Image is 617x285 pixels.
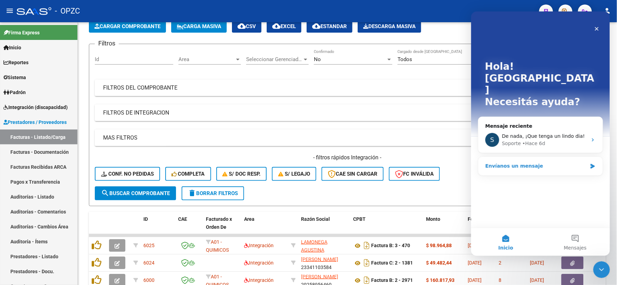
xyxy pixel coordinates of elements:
datatable-header-cell: Razón Social [298,212,350,242]
button: S/ Doc Resp. [216,167,267,181]
button: Estandar [307,20,352,33]
span: ID [143,216,148,222]
span: Integración [244,260,274,266]
span: Cargar Comprobante [94,23,160,30]
span: [DATE] [530,277,544,283]
span: CSV [237,23,256,30]
button: Buscar Comprobante [95,186,176,200]
h4: - filtros rápidos Integración - [95,154,600,161]
span: Integración (discapacidad) [3,103,68,111]
iframe: Intercom live chat [471,11,610,256]
span: Razón Social [301,216,330,222]
mat-icon: cloud_download [312,22,320,30]
span: CPBT [353,216,366,222]
span: [DATE] [468,260,482,266]
span: FC Inválida [395,171,434,177]
button: EXCEL [267,20,301,33]
strong: Factura B: 3 - 470 [371,243,410,249]
mat-icon: delete [188,189,196,197]
span: Sistema [3,74,26,81]
span: LAMONEGA AGUSTINA [301,239,327,253]
span: Firma Express [3,29,40,36]
div: 23341103584 [301,255,348,270]
datatable-header-cell: CPBT [350,212,423,242]
div: 27279480983 [301,238,348,253]
button: Conf. no pedidas [95,167,160,181]
span: Padrón [3,89,26,96]
button: CSV [232,20,261,33]
i: Descargar documento [362,257,371,268]
span: Integración [244,277,274,283]
strong: $ 160.817,93 [426,277,455,283]
span: Descarga Masiva [363,23,416,30]
span: CAE [178,216,187,222]
span: Facturado x Orden De [206,216,232,230]
button: FC Inválida [389,167,440,181]
mat-panel-title: FILTROS DEL COMPROBANTE [103,84,583,92]
button: Completa [165,167,211,181]
span: [DATE] [530,260,544,266]
datatable-header-cell: Monto [423,212,465,242]
mat-expansion-panel-header: FILTROS DE INTEGRACION [95,104,600,121]
span: Todos [398,56,412,62]
span: 6024 [143,260,155,266]
span: Fecha Cpbt [468,216,493,222]
span: 2 [499,260,502,266]
mat-expansion-panel-header: FILTROS DEL COMPROBANTE [95,79,600,96]
span: Integración [244,243,274,248]
iframe: Intercom live chat [593,261,610,278]
button: Borrar Filtros [182,186,244,200]
mat-panel-title: MAS FILTROS [103,134,583,142]
mat-icon: person [603,7,611,15]
span: A01 - QUIMICOS [206,239,229,253]
span: Area [178,56,235,62]
button: Cargar Comprobante [89,20,166,33]
mat-icon: menu [6,7,14,15]
strong: Factura C: 2 - 1381 [371,260,413,266]
mat-icon: search [101,189,109,197]
span: Borrar Filtros [188,190,238,196]
datatable-header-cell: Area [241,212,288,242]
span: Completa [172,171,205,177]
span: Carga Masiva [177,23,221,30]
span: Area [244,216,255,222]
span: S/ legajo [278,171,310,177]
strong: $ 49.482,44 [426,260,452,266]
span: 6000 [143,277,155,283]
span: S/ Doc Resp. [223,171,261,177]
datatable-header-cell: ID [141,212,175,242]
span: CAE SIN CARGAR [328,171,377,177]
span: No [314,56,321,62]
h3: Filtros [95,39,119,48]
button: Carga Masiva [171,20,227,33]
span: 6025 [143,243,155,248]
strong: $ 98.964,88 [426,243,452,248]
button: Descarga Masiva [358,20,421,33]
mat-icon: cloud_download [237,22,246,30]
button: CAE SIN CARGAR [322,167,384,181]
span: - OPZC [55,3,80,19]
span: Seleccionar Gerenciador [246,56,302,62]
strong: Factura B: 2 - 2971 [371,278,413,283]
i: Descargar documento [362,240,371,251]
datatable-header-cell: Facturado x Orden De [203,212,241,242]
app-download-masive: Descarga masiva de comprobantes (adjuntos) [358,20,421,33]
mat-panel-title: FILTROS DE INTEGRACION [103,109,583,117]
mat-icon: cloud_download [272,22,281,30]
mat-expansion-panel-header: MAS FILTROS [95,129,600,146]
datatable-header-cell: CAE [175,212,203,242]
span: EXCEL [272,23,296,30]
button: S/ legajo [272,167,316,181]
span: Estandar [312,23,347,30]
